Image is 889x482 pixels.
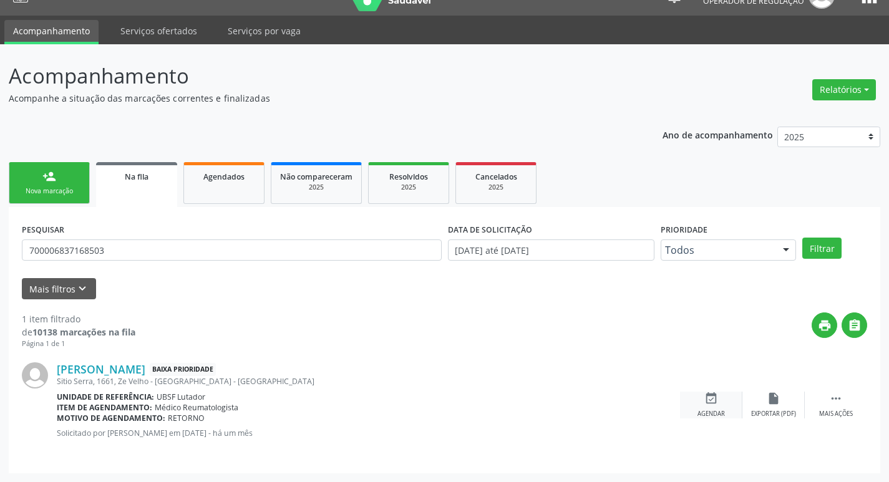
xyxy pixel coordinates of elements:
[9,60,619,92] p: Acompanhamento
[125,171,148,182] span: Na fila
[665,244,771,256] span: Todos
[22,278,96,300] button: Mais filtroskeyboard_arrow_down
[57,376,680,387] div: Sitio Serra, 1661, Ze Velho - [GEOGRAPHIC_DATA] - [GEOGRAPHIC_DATA]
[57,413,165,423] b: Motivo de agendamento:
[57,428,680,438] p: Solicitado por [PERSON_NAME] em [DATE] - há um mês
[22,339,135,349] div: Página 1 de 1
[280,171,352,182] span: Não compareceram
[448,239,654,261] input: Selecione um intervalo
[802,238,842,259] button: Filtrar
[22,220,64,239] label: PESQUISAR
[9,92,619,105] p: Acompanhe a situação das marcações correntes e finalizadas
[203,171,245,182] span: Agendados
[280,183,352,192] div: 2025
[18,186,80,196] div: Nova marcação
[4,20,99,44] a: Acompanhamento
[819,410,853,418] div: Mais ações
[465,183,527,192] div: 2025
[42,170,56,183] div: person_add
[57,362,145,376] a: [PERSON_NAME]
[75,282,89,296] i: keyboard_arrow_down
[157,392,205,402] span: UBSF Lutador
[751,410,796,418] div: Exportar (PDF)
[57,402,152,413] b: Item de agendamento:
[377,183,440,192] div: 2025
[448,220,532,239] label: DATA DE SOLICITAÇÃO
[219,20,309,42] a: Serviços por vaga
[767,392,780,405] i: insert_drive_file
[475,171,517,182] span: Cancelados
[22,325,135,339] div: de
[155,402,238,413] span: Médico Reumatologista
[22,239,442,261] input: Nome, CNS
[150,363,216,376] span: Baixa Prioridade
[22,312,135,325] div: 1 item filtrado
[389,171,428,182] span: Resolvidos
[168,413,205,423] span: RETORNO
[829,392,843,405] i: 
[812,79,876,100] button: Relatórios
[663,127,773,142] p: Ano de acompanhamento
[704,392,718,405] i: event_available
[32,326,135,338] strong: 10138 marcações na fila
[812,312,837,338] button: print
[22,362,48,388] img: img
[848,319,862,332] i: 
[697,410,725,418] div: Agendar
[818,319,832,332] i: print
[57,392,154,402] b: Unidade de referência:
[112,20,206,42] a: Serviços ofertados
[661,220,707,239] label: Prioridade
[842,312,867,338] button: 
